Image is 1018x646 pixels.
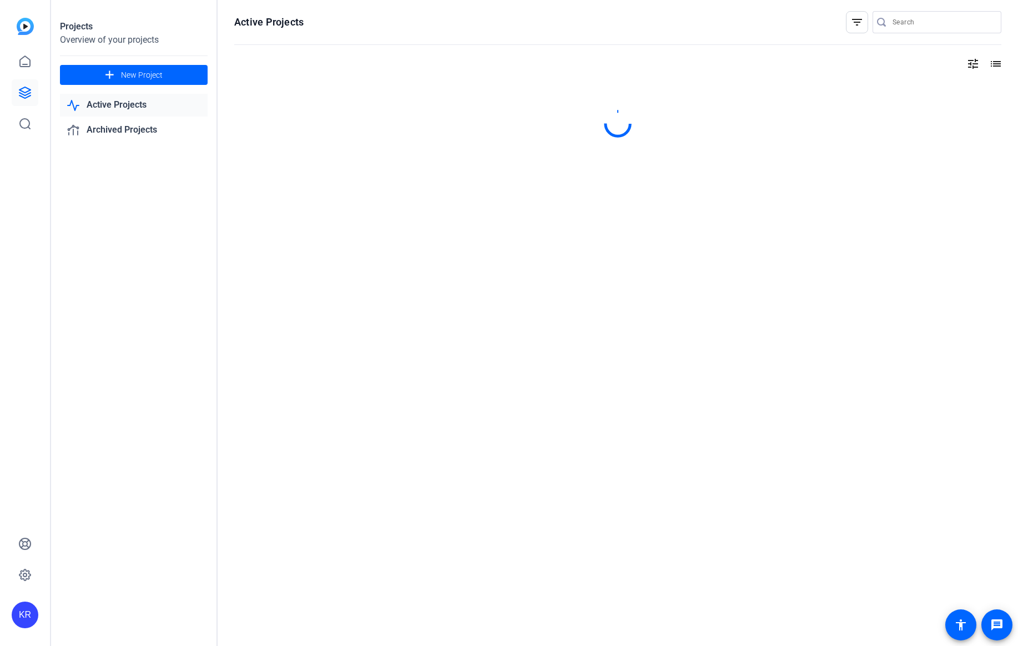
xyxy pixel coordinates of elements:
[121,69,163,81] span: New Project
[234,16,304,29] h1: Active Projects
[12,602,38,628] div: KR
[966,57,980,70] mat-icon: tune
[17,18,34,35] img: blue-gradient.svg
[893,16,992,29] input: Search
[60,33,208,47] div: Overview of your projects
[60,94,208,117] a: Active Projects
[60,20,208,33] div: Projects
[60,119,208,142] a: Archived Projects
[988,57,1001,70] mat-icon: list
[103,68,117,82] mat-icon: add
[850,16,864,29] mat-icon: filter_list
[990,618,1004,632] mat-icon: message
[954,618,967,632] mat-icon: accessibility
[60,65,208,85] button: New Project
